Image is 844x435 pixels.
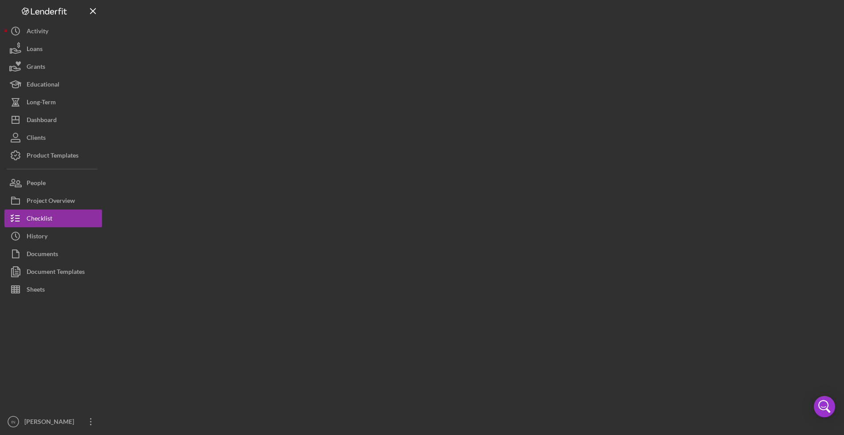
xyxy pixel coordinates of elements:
[4,263,102,281] button: Document Templates
[27,22,48,42] div: Activity
[4,413,102,431] button: IN[PERSON_NAME]
[4,245,102,263] button: Documents
[27,263,85,283] div: Document Templates
[27,192,75,212] div: Project Overview
[11,419,16,424] text: IN
[4,58,102,75] button: Grants
[4,227,102,245] button: History
[4,174,102,192] button: People
[27,129,46,149] div: Clients
[4,22,102,40] button: Activity
[4,111,102,129] button: Dashboard
[4,75,102,93] button: Educational
[27,281,45,301] div: Sheets
[27,58,45,78] div: Grants
[27,93,56,113] div: Long-Term
[27,174,46,194] div: People
[4,93,102,111] button: Long-Term
[27,111,57,131] div: Dashboard
[4,129,102,146] button: Clients
[27,75,59,95] div: Educational
[814,396,835,417] div: Open Intercom Messenger
[27,146,79,166] div: Product Templates
[27,210,52,229] div: Checklist
[4,146,102,164] button: Product Templates
[4,192,102,210] button: Project Overview
[27,40,43,60] div: Loans
[4,281,102,298] button: Sheets
[4,210,102,227] button: Checklist
[22,413,80,433] div: [PERSON_NAME]
[27,227,47,247] div: History
[4,40,102,58] button: Loans
[27,245,58,265] div: Documents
